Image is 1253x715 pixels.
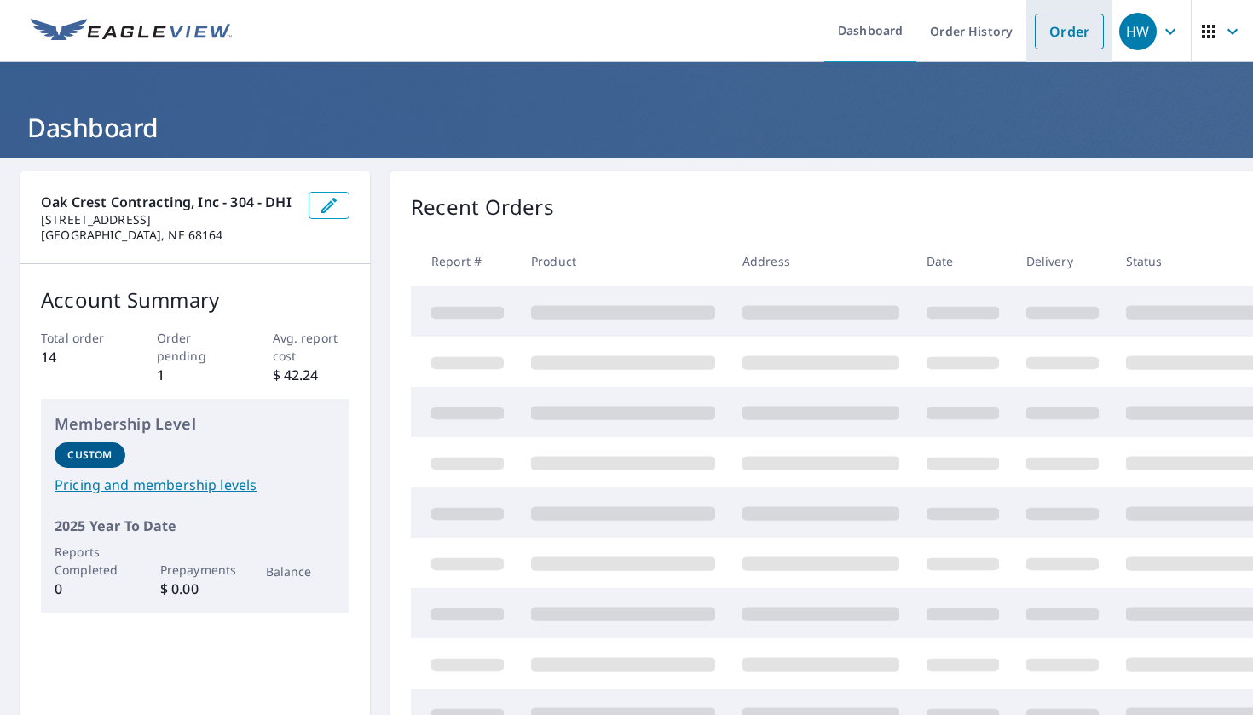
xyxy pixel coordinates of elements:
p: Recent Orders [411,192,554,222]
a: Order [1035,14,1104,49]
div: HW [1119,13,1157,50]
p: 2025 Year To Date [55,516,336,536]
p: Oak Crest Contracting, Inc - 304 - DHI [41,192,295,212]
th: Address [729,236,913,286]
p: Avg. report cost [273,329,350,365]
p: Total order [41,329,118,347]
p: Order pending [157,329,234,365]
p: 14 [41,347,118,367]
p: Account Summary [41,285,349,315]
p: [STREET_ADDRESS] [41,212,295,228]
a: Pricing and membership levels [55,475,336,495]
p: [GEOGRAPHIC_DATA], NE 68164 [41,228,295,243]
p: Prepayments [160,561,231,579]
th: Report # [411,236,517,286]
p: $ 0.00 [160,579,231,599]
p: Custom [67,447,112,463]
p: 0 [55,579,125,599]
img: EV Logo [31,19,232,44]
p: Membership Level [55,412,336,435]
th: Date [913,236,1013,286]
p: $ 42.24 [273,365,350,385]
th: Product [517,236,729,286]
p: Balance [266,562,337,580]
p: Reports Completed [55,543,125,579]
h1: Dashboard [20,110,1233,145]
th: Delivery [1013,236,1112,286]
p: 1 [157,365,234,385]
